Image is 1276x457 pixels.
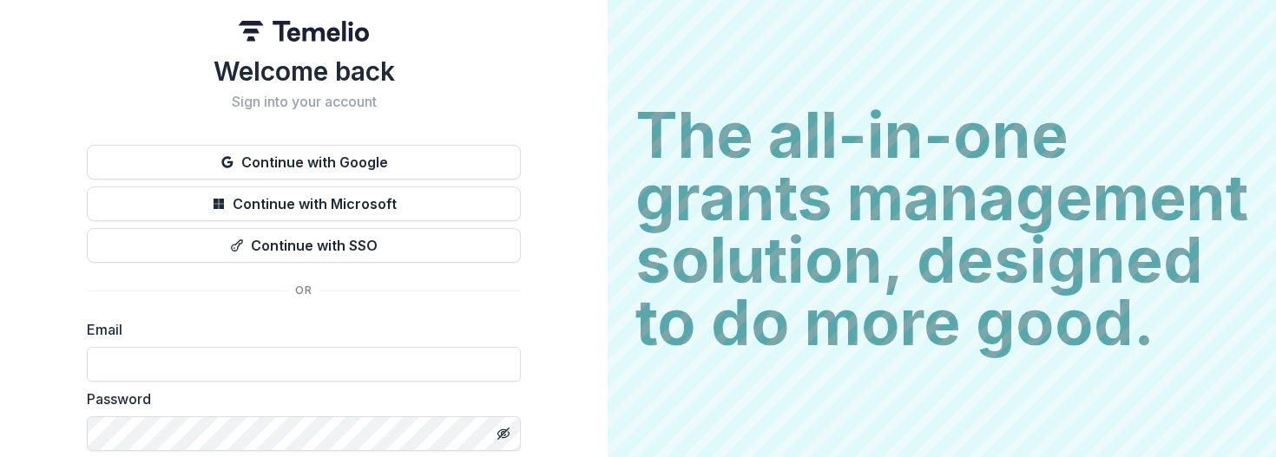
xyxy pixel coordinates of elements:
[87,388,510,409] label: Password
[87,319,510,340] label: Email
[239,21,369,42] img: Temelio
[87,186,521,221] button: Continue with Microsoft
[87,228,521,263] button: Continue with SSO
[87,94,521,110] h2: Sign into your account
[87,55,521,87] h1: Welcome back
[87,145,521,180] button: Continue with Google
[490,420,517,447] button: Toggle password visibility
